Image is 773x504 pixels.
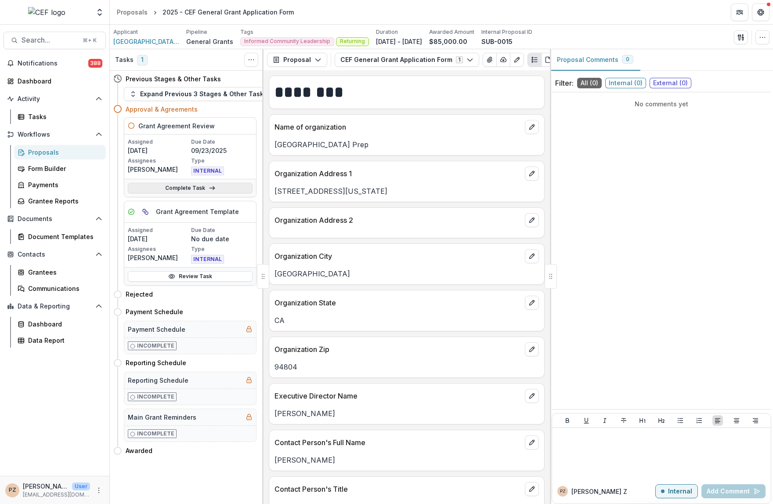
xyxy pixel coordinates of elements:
div: 2025 - CEF General Grant Application Form [163,7,294,17]
span: Notifications [18,60,88,67]
p: Name of organization [275,122,521,132]
div: Dashboard [28,319,99,329]
p: Tags [240,28,253,36]
h4: Payment Schedule [126,307,183,316]
button: Open Contacts [4,247,106,261]
p: Incomplete [137,430,174,438]
nav: breadcrumb [113,6,297,18]
button: edit [525,296,539,310]
p: 09/23/2025 [191,146,253,155]
div: Grantees [28,268,99,277]
div: Tasks [28,112,99,121]
button: Get Help [752,4,769,21]
p: Executive Director Name [275,391,521,401]
p: Filter: [555,78,574,88]
button: Align Center [731,415,742,426]
button: Heading 1 [637,415,648,426]
button: Open Documents [4,212,106,226]
p: Due Date [191,138,253,146]
a: Proposals [113,6,151,18]
button: View Attached Files [483,53,497,67]
p: CA [275,315,539,326]
p: Organization Zip [275,344,521,355]
span: Activity [18,95,92,103]
h5: Main Grant Reminders [128,413,196,422]
span: 388 [88,59,102,68]
div: Communications [28,284,99,293]
h3: Tasks [115,56,134,64]
img: CEF logo [28,7,65,18]
a: Grantees [14,265,106,279]
button: Italicize [600,415,610,426]
a: Dashboard [14,317,106,331]
a: Review Task [128,271,253,282]
p: Organization Address 1 [275,168,521,179]
button: Open Data & Reporting [4,299,106,313]
p: User [72,482,90,490]
h4: Reporting Schedule [126,358,186,367]
button: edit [525,120,539,134]
button: Bold [562,415,573,426]
p: [PERSON_NAME] Z [571,487,627,496]
p: Type [191,157,253,165]
p: Assignees [128,245,189,253]
button: Open Workflows [4,127,106,141]
p: [PERSON_NAME] [275,408,539,419]
p: Duration [376,28,398,36]
p: $85,000.00 [429,37,467,46]
span: Workflows [18,131,92,138]
a: Payments [14,178,106,192]
p: Pipeline [186,28,207,36]
button: edit [525,249,539,263]
p: [PERSON_NAME] [128,165,189,174]
span: Search... [22,36,77,44]
button: Expand Previous 3 Stages & Other Tasks [124,87,273,101]
p: Awarded Amount [429,28,474,36]
p: [DATE] - [DATE] [376,37,422,46]
span: Data & Reporting [18,303,92,310]
p: Assigned [128,226,189,234]
button: Notifications388 [4,56,106,70]
p: Internal [668,488,692,495]
p: [GEOGRAPHIC_DATA] Prep [275,139,539,150]
button: edit [525,482,539,496]
h5: Grant Agreement Review [138,121,215,131]
span: Contacts [18,251,92,258]
span: 0 [626,56,629,62]
button: Open Activity [4,92,106,106]
div: Document Templates [28,232,99,241]
button: Internal [655,484,698,498]
div: Form Builder [28,164,99,173]
button: edit [525,342,539,356]
a: Grantee Reports [14,194,106,208]
button: Plaintext view [527,53,542,67]
h4: Awarded [126,446,152,455]
button: CEF General Grant Application Form1 [335,53,479,67]
h5: Grant Agreement Template [156,207,239,216]
a: Proposals [14,145,106,160]
span: 1 [137,55,148,65]
h5: Reporting Schedule [128,376,188,385]
button: PDF view [541,53,555,67]
p: Organization Address 2 [275,215,521,225]
p: Internal Proposal ID [481,28,532,36]
span: Informed Community Leadership [244,38,330,44]
span: INTERNAL [191,255,224,264]
p: Incomplete [137,342,174,350]
p: Contact Person's Title [275,484,521,494]
p: Incomplete [137,393,174,401]
a: [GEOGRAPHIC_DATA] Prep [113,37,179,46]
button: Edit as form [510,53,524,67]
a: Tasks [14,109,106,124]
button: Partners [731,4,748,21]
p: General Grants [186,37,233,46]
a: Document Templates [14,229,106,244]
button: Align Left [712,415,723,426]
div: Priscilla Zamora [9,487,16,493]
div: Priscilla Zamora [560,489,566,493]
p: [STREET_ADDRESS][US_STATE] [275,186,539,196]
p: Organization State [275,297,521,308]
h5: Payment Schedule [128,325,185,334]
a: Dashboard [4,74,106,88]
a: Form Builder [14,161,106,176]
